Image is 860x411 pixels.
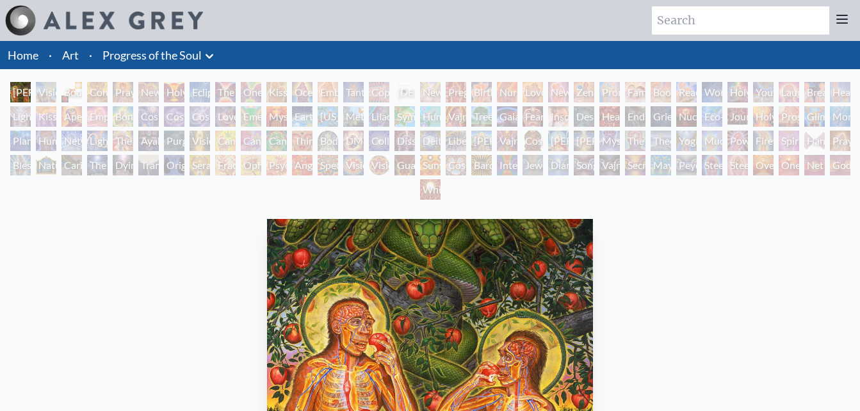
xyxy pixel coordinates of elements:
[702,155,722,175] div: Steeplehead 1
[394,131,415,151] div: Dissectional Art for Tool's Lateralus CD
[113,82,133,102] div: Praying
[87,131,108,151] div: Lightworker
[446,155,466,175] div: Cosmic Elf
[548,106,569,127] div: Insomnia
[574,106,594,127] div: Despair
[676,106,697,127] div: Nuclear Crucifixion
[574,82,594,102] div: Zena Lotus
[61,82,82,102] div: Body, Mind, Spirit
[599,155,620,175] div: Vajra Being
[394,155,415,175] div: Guardian of Infinite Vision
[804,155,825,175] div: Net of Being
[779,82,799,102] div: Laughing Man
[10,82,31,102] div: [PERSON_NAME] & Eve
[241,106,261,127] div: Emerald Grail
[420,179,441,200] div: White Light
[343,155,364,175] div: Vision Crystal
[420,106,441,127] div: Humming Bird
[727,155,748,175] div: Steeplehead 2
[779,131,799,151] div: Spirit Animates the Flesh
[548,131,569,151] div: [PERSON_NAME]
[343,82,364,102] div: Tantra
[61,106,82,127] div: Aperture
[753,82,774,102] div: Young & Old
[113,131,133,151] div: The Shulgins and their Alchemical Angels
[702,131,722,151] div: Mudra
[10,106,31,127] div: Lightweaver
[369,106,389,127] div: Lilacs
[215,155,236,175] div: Fractal Eyes
[625,131,645,151] div: The Seer
[702,82,722,102] div: Wonder
[190,131,210,151] div: Vision Tree
[420,155,441,175] div: Sunyata
[87,155,108,175] div: The Soul Finds It's Way
[164,82,184,102] div: Holy Grail
[369,131,389,151] div: Collective Vision
[394,106,415,127] div: Symbiosis: Gall Wasp & Oak Tree
[10,155,31,175] div: Blessing Hand
[523,106,543,127] div: Fear
[394,82,415,102] div: [DEMOGRAPHIC_DATA] Embryo
[241,131,261,151] div: Cannabis Sutra
[190,82,210,102] div: Eclipse
[471,106,492,127] div: Tree & Person
[446,106,466,127] div: Vajra Horse
[753,131,774,151] div: Firewalking
[369,155,389,175] div: Vision [PERSON_NAME]
[36,155,56,175] div: Nature of Mind
[113,106,133,127] div: Bond
[625,155,645,175] div: Secret Writing Being
[266,131,287,151] div: Cannabacchus
[497,82,517,102] div: Nursing
[651,155,671,175] div: Mayan Being
[84,41,97,69] li: ·
[164,106,184,127] div: Cosmic Artist
[727,131,748,151] div: Power to the Peaceful
[727,106,748,127] div: Journey of the Wounded Healer
[102,46,202,64] a: Progress of the Soul
[497,106,517,127] div: Gaia
[266,155,287,175] div: Psychomicrograph of a Fractal Paisley Cherub Feather Tip
[138,131,159,151] div: Ayahuasca Visitation
[652,6,829,35] input: Search
[318,106,338,127] div: [US_STATE] Song
[702,106,722,127] div: Eco-Atlas
[625,106,645,127] div: Endarkenment
[651,131,671,151] div: Theologue
[138,82,159,102] div: New Man New Woman
[804,106,825,127] div: Glimpsing the Empyrean
[625,82,645,102] div: Family
[343,106,364,127] div: Metamorphosis
[215,82,236,102] div: The Kiss
[830,82,850,102] div: Healing
[446,82,466,102] div: Pregnancy
[36,82,56,102] div: Visionary Origin of Language
[804,82,825,102] div: Breathing
[651,106,671,127] div: Grieving
[266,106,287,127] div: Mysteriosa 2
[779,106,799,127] div: Prostration
[497,155,517,175] div: Interbeing
[471,82,492,102] div: Birth
[420,82,441,102] div: Newborn
[830,131,850,151] div: Praying Hands
[753,106,774,127] div: Holy Fire
[164,155,184,175] div: Original Face
[599,82,620,102] div: Promise
[164,131,184,151] div: Purging
[804,131,825,151] div: Hands that See
[343,131,364,151] div: DMT - The Spirit Molecule
[471,131,492,151] div: [PERSON_NAME]
[369,82,389,102] div: Copulating
[87,82,108,102] div: Contemplation
[62,46,79,64] a: Art
[292,106,312,127] div: Earth Energies
[727,82,748,102] div: Holy Family
[318,82,338,102] div: Embracing
[471,155,492,175] div: Bardo Being
[599,131,620,151] div: Mystic Eye
[36,131,56,151] div: Human Geometry
[190,155,210,175] div: Seraphic Transport Docking on the Third Eye
[753,155,774,175] div: Oversoul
